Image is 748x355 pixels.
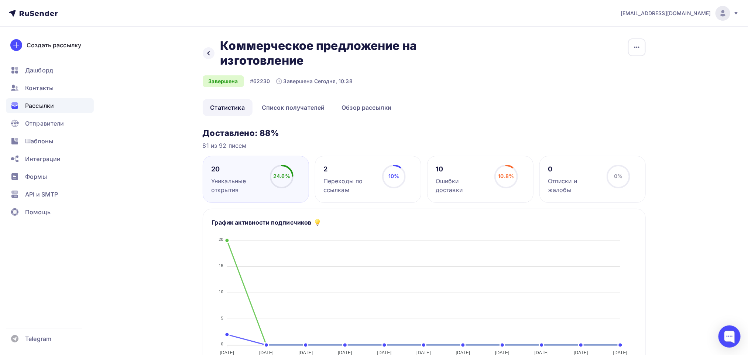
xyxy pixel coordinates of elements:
a: Шаблоны [6,134,94,149]
span: Дашборд [25,66,53,75]
div: 81 из 92 писем [203,141,646,150]
div: 0 [548,165,600,174]
div: Создать рассылку [27,41,81,50]
div: Ошибки доставки [436,177,488,194]
a: Список получателей [254,99,333,116]
a: Отправители [6,116,94,131]
a: Формы [6,169,94,184]
a: Рассылки [6,98,94,113]
span: [EMAIL_ADDRESS][DOMAIN_NAME] [621,10,711,17]
div: 10 [436,165,488,174]
span: Telegram [25,334,51,343]
h5: График активности подписчиков [212,218,312,227]
a: Статистика [203,99,253,116]
span: Формы [25,172,47,181]
span: Интеграции [25,154,61,163]
tspan: 15 [219,263,223,268]
tspan: 20 [219,237,223,242]
div: Переходы по ссылкам [323,177,375,194]
span: Помощь [25,208,51,216]
tspan: 5 [221,316,223,320]
div: Завершена [203,75,244,87]
div: #62230 [250,78,270,85]
span: 10% [388,173,399,179]
span: Рассылки [25,101,54,110]
a: Дашборд [6,63,94,78]
div: Отписки и жалобы [548,177,600,194]
h3: Доставлено: 88% [203,128,646,138]
a: Контакты [6,81,94,95]
span: Контакты [25,83,54,92]
a: [EMAIL_ADDRESS][DOMAIN_NAME] [621,6,739,21]
span: API и SMTP [25,190,58,199]
tspan: 10 [219,290,223,294]
div: 2 [323,165,375,174]
div: 20 [211,165,263,174]
span: Отправители [25,119,64,128]
span: Шаблоны [25,137,53,146]
div: Завершена Сегодня, 10:38 [276,78,353,85]
span: 24.6% [273,173,290,179]
div: Уникальные открытия [211,177,263,194]
span: 10.8% [498,173,514,179]
tspan: 0 [221,342,223,347]
a: Обзор рассылки [334,99,399,116]
span: 0% [614,173,622,179]
h2: Коммерческое предложение на изготовление [220,38,443,68]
